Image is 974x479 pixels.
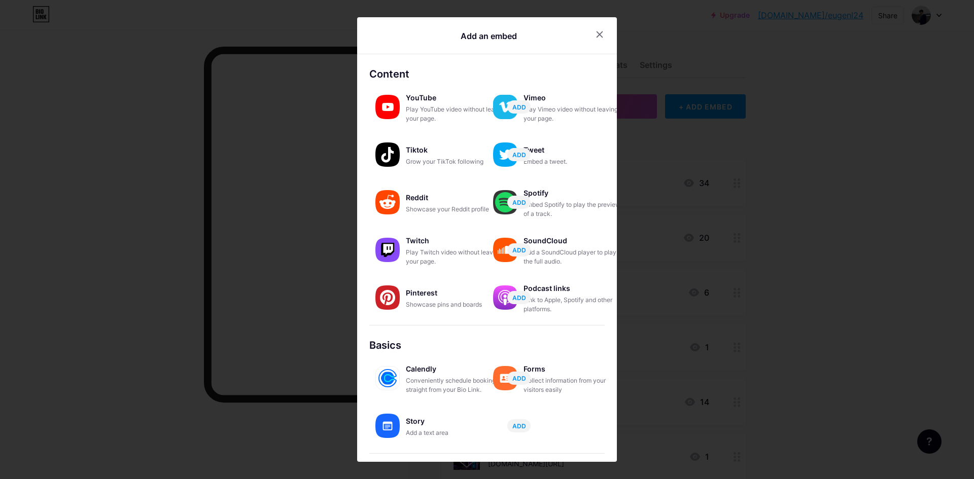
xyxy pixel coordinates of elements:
[524,281,625,296] div: Podcast links
[406,105,507,123] div: Play YouTube video without leaving your page.
[507,100,531,114] button: ADD
[493,95,517,119] img: vimeo
[507,148,531,161] button: ADD
[406,248,507,266] div: Play Twitch video without leaving your page.
[524,376,625,394] div: Collect information from your visitors easily
[524,296,625,314] div: Link to Apple, Spotify and other platforms.
[493,238,517,262] img: soundcloud
[493,190,517,214] img: spotify
[507,291,531,304] button: ADD
[369,338,605,353] div: Basics
[406,191,507,205] div: Reddit
[524,105,625,123] div: Play Vimeo video without leaving your page.
[406,414,507,428] div: Story
[524,362,625,376] div: Forms
[512,293,526,302] span: ADD
[507,196,531,209] button: ADD
[461,30,517,42] div: Add an embed
[524,143,625,157] div: Tweet
[406,300,507,309] div: Showcase pins and boards
[369,66,605,82] div: Content
[512,151,526,159] span: ADD
[406,91,507,105] div: YouTube
[375,142,400,167] img: tiktok
[493,366,517,390] img: forms
[524,186,625,200] div: Spotify
[507,372,531,385] button: ADD
[406,428,507,437] div: Add a text area
[512,422,526,430] span: ADD
[375,238,400,262] img: twitch
[507,419,531,432] button: ADD
[375,285,400,310] img: pinterest
[406,157,507,166] div: Grow your TikTok following
[524,234,625,248] div: SoundCloud
[406,362,507,376] div: Calendly
[375,414,400,438] img: story
[524,200,625,218] div: Embed Spotify to play the preview of a track.
[512,374,526,383] span: ADD
[375,190,400,214] img: reddit
[406,376,507,394] div: Conveniently schedule bookings straight from your Bio Link.
[524,91,625,105] div: Vimeo
[406,234,507,248] div: Twitch
[493,142,517,167] img: twitter
[406,143,507,157] div: Tiktok
[512,246,526,254] span: ADD
[406,205,507,214] div: Showcase your Reddit profile
[512,103,526,112] span: ADD
[375,95,400,119] img: youtube
[375,366,400,390] img: calendly
[524,157,625,166] div: Embed a tweet.
[507,243,531,256] button: ADD
[524,248,625,266] div: Add a SoundCloud player to play the full audio.
[406,286,507,300] div: Pinterest
[512,198,526,207] span: ADD
[493,285,517,310] img: podcastlinks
